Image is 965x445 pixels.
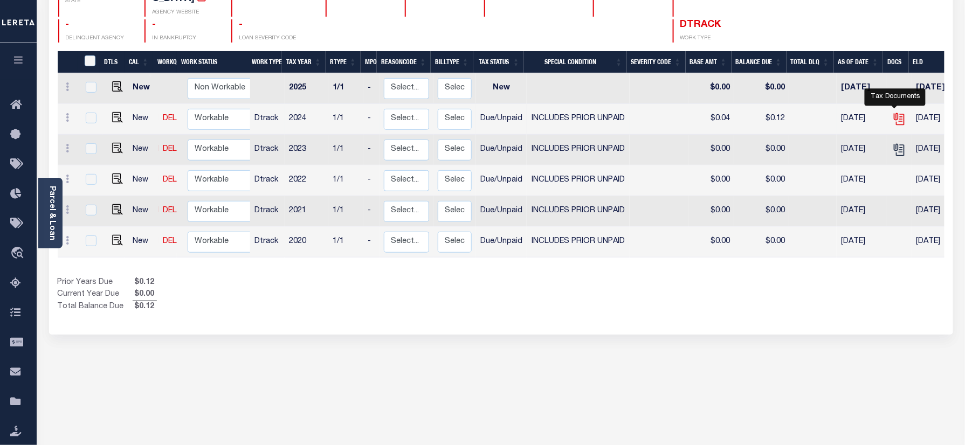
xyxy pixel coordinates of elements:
[734,165,789,196] td: $0.00
[250,196,285,227] td: Dtrack
[532,115,625,122] span: INCLUDES PRIOR UNPAID
[688,73,734,104] td: $0.00
[912,227,954,258] td: [DATE]
[285,165,328,196] td: 2022
[285,73,328,104] td: 2025
[125,51,153,73] th: CAL: activate to sort column ascending
[837,165,886,196] td: [DATE]
[688,165,734,196] td: $0.00
[282,51,326,73] th: Tax Year: activate to sort column ascending
[912,165,954,196] td: [DATE]
[837,104,886,135] td: [DATE]
[58,277,133,289] td: Prior Years Due
[883,51,908,73] th: Docs
[680,20,721,30] span: DTRACK
[10,247,27,261] i: travel_explore
[688,196,734,227] td: $0.00
[476,135,527,165] td: Due/Unpaid
[912,135,954,165] td: [DATE]
[328,165,363,196] td: 1/1
[732,51,787,73] th: Balance Due: activate to sort column ascending
[153,51,177,73] th: WorkQ
[58,289,133,301] td: Current Year Due
[865,88,926,106] div: Tax Documents
[912,196,954,227] td: [DATE]
[326,51,361,73] th: RType: activate to sort column ascending
[787,51,834,73] th: Total DLQ: activate to sort column ascending
[476,196,527,227] td: Due/Unpaid
[363,135,380,165] td: -
[152,9,218,17] p: AGENCY WEBSITE
[532,238,625,245] span: INCLUDES PRIOR UNPAID
[476,165,527,196] td: Due/Unpaid
[247,51,282,73] th: Work Type
[688,104,734,135] td: $0.04
[912,73,954,104] td: [DATE]
[133,301,157,313] span: $0.12
[133,289,157,301] span: $0.00
[285,104,328,135] td: 2024
[532,176,625,184] span: INCLUDES PRIOR UNPAID
[532,207,625,214] span: INCLUDES PRIOR UNPAID
[363,73,380,104] td: -
[66,34,132,43] p: DELINQUENT AGENCY
[377,51,431,73] th: ReasonCode: activate to sort column ascending
[177,51,250,73] th: Work Status
[152,34,218,43] p: IN BANKRUPTCY
[163,115,177,122] a: DEL
[328,135,363,165] td: 1/1
[250,104,285,135] td: Dtrack
[734,73,789,104] td: $0.00
[734,227,789,258] td: $0.00
[837,227,886,258] td: [DATE]
[834,51,884,73] th: As of Date: activate to sort column ascending
[361,51,377,73] th: MPO
[133,277,157,289] span: $0.12
[328,73,363,104] td: 1/1
[431,51,473,73] th: BillType: activate to sort column ascending
[239,20,243,30] span: -
[627,51,686,73] th: Severity Code: activate to sort column ascending
[250,227,285,258] td: Dtrack
[328,227,363,258] td: 1/1
[363,227,380,258] td: -
[688,135,734,165] td: $0.00
[285,227,328,258] td: 2020
[78,51,100,73] th: &nbsp;
[48,186,56,240] a: Parcel & Loan
[734,196,789,227] td: $0.00
[837,135,886,165] td: [DATE]
[163,207,177,214] a: DEL
[476,73,527,104] td: New
[163,145,177,153] a: DEL
[912,104,954,135] td: [DATE]
[734,135,789,165] td: $0.00
[363,196,380,227] td: -
[473,51,524,73] th: Tax Status: activate to sort column ascending
[58,301,133,312] td: Total Balance Due
[128,196,158,227] td: New
[524,51,627,73] th: Special Condition: activate to sort column ascending
[909,51,957,73] th: ELD: activate to sort column ascending
[285,135,328,165] td: 2023
[363,165,380,196] td: -
[66,20,70,30] span: -
[328,104,363,135] td: 1/1
[476,104,527,135] td: Due/Unpaid
[128,227,158,258] td: New
[250,135,285,165] td: Dtrack
[285,196,328,227] td: 2021
[128,104,158,135] td: New
[476,227,527,258] td: Due/Unpaid
[837,196,886,227] td: [DATE]
[734,104,789,135] td: $0.12
[163,176,177,184] a: DEL
[837,73,886,104] td: [DATE]
[532,145,625,153] span: INCLUDES PRIOR UNPAID
[128,73,158,104] td: New
[100,51,125,73] th: DTLS
[239,34,313,43] p: LOAN SEVERITY CODE
[328,196,363,227] td: 1/1
[163,238,177,245] a: DEL
[250,165,285,196] td: Dtrack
